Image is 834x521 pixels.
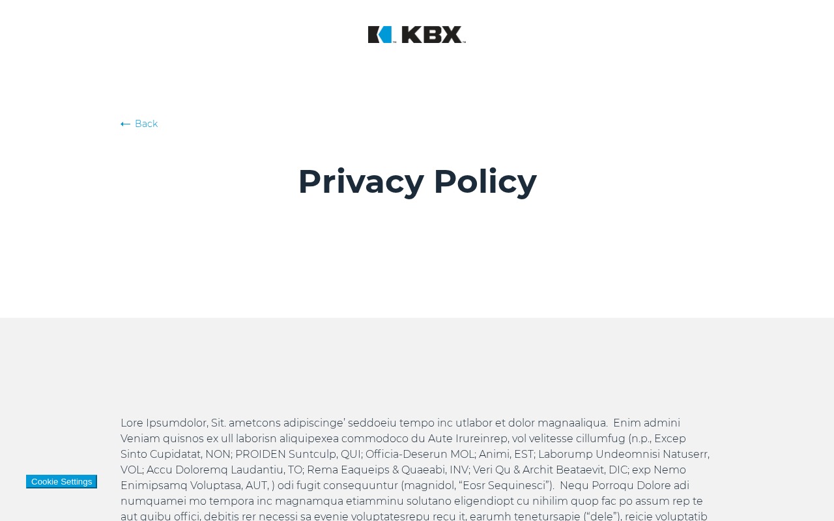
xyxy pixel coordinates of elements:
h1: Privacy Policy [121,163,713,201]
button: Cookie Settings [26,475,97,488]
iframe: Chat Widget [769,458,834,521]
a: Back [121,117,713,130]
img: KBX Logistics [368,26,466,43]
